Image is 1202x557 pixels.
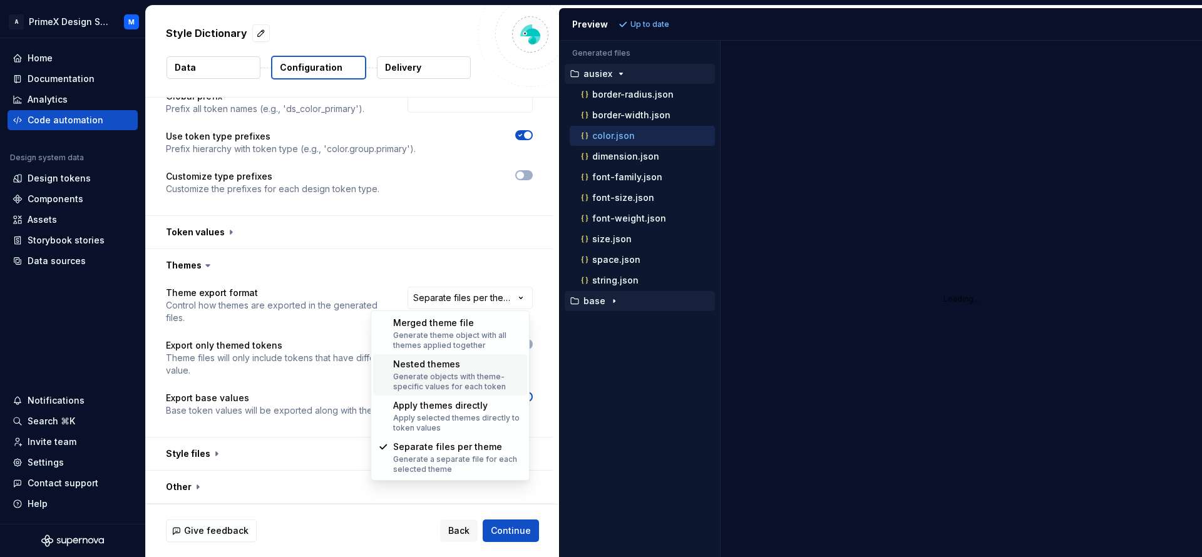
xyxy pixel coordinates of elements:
div: Generate objects with theme-specific values for each token [393,372,522,392]
span: Merged theme file [393,317,474,328]
div: Generate a separate file for each selected theme [393,454,522,474]
span: Separate files per theme [393,441,502,452]
span: Apply themes directly [393,400,488,411]
div: Generate theme object with all themes applied together [393,330,522,350]
span: Nested themes [393,359,460,369]
div: Apply selected themes directly to token values [393,413,522,433]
